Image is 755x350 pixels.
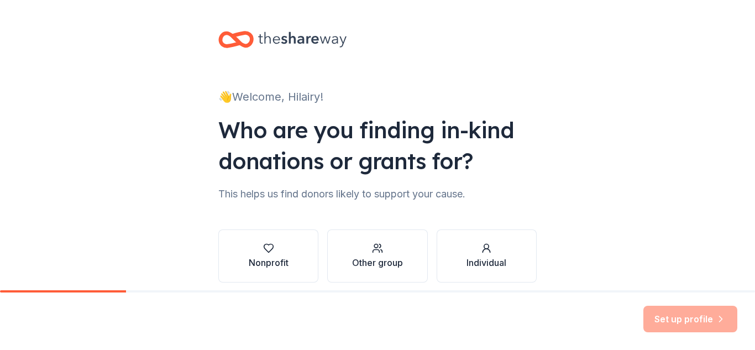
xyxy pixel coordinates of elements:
[249,256,289,269] div: Nonprofit
[327,229,427,283] button: Other group
[218,229,318,283] button: Nonprofit
[437,229,537,283] button: Individual
[218,114,537,176] div: Who are you finding in-kind donations or grants for?
[218,88,537,106] div: 👋 Welcome, Hilairy!
[466,256,506,269] div: Individual
[352,256,403,269] div: Other group
[218,185,537,203] div: This helps us find donors likely to support your cause.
